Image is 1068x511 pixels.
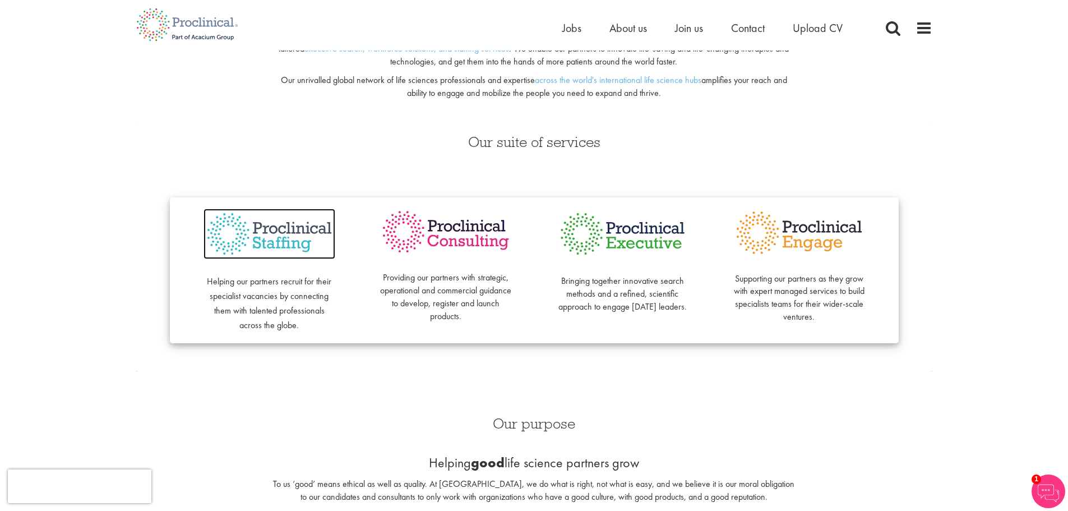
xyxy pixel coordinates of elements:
img: Proclinical Consulting [380,209,512,255]
img: Chatbot [1032,475,1065,508]
img: Proclinical Engage [733,209,865,257]
p: Our unrivalled global network of life sciences professionals and expertise amplifies your reach a... [271,74,797,100]
iframe: reCAPTCHA [8,469,151,503]
b: good [471,454,505,471]
span: 1 [1032,475,1041,484]
p: Providing our partners with strategic, operational and commercial guidance to develop, register a... [380,259,512,323]
h3: Our suite of services [136,135,932,149]
img: Proclinical Executive [557,209,688,259]
img: Proclinical Staffing [204,209,335,260]
a: Contact [731,21,765,35]
a: About us [609,21,647,35]
a: Jobs [562,21,581,35]
p: To us ‘good’ means ethical as well as quality. At [GEOGRAPHIC_DATA], we do what is right, not wha... [271,478,797,504]
a: Join us [675,21,703,35]
p: Helping life science partners grow [271,453,797,472]
h3: Our purpose [271,416,797,431]
a: Upload CV [793,21,843,35]
p: Bringing together innovative search methods and a refined, scientific approach to engage [DATE] l... [557,262,688,313]
a: across the world's international life science hubs [535,74,701,86]
span: Helping our partners recruit for their specialist vacancies by connecting them with talented prof... [207,275,331,331]
p: Supporting our partners as they grow with expert managed services to build specialists teams for ... [733,260,865,324]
